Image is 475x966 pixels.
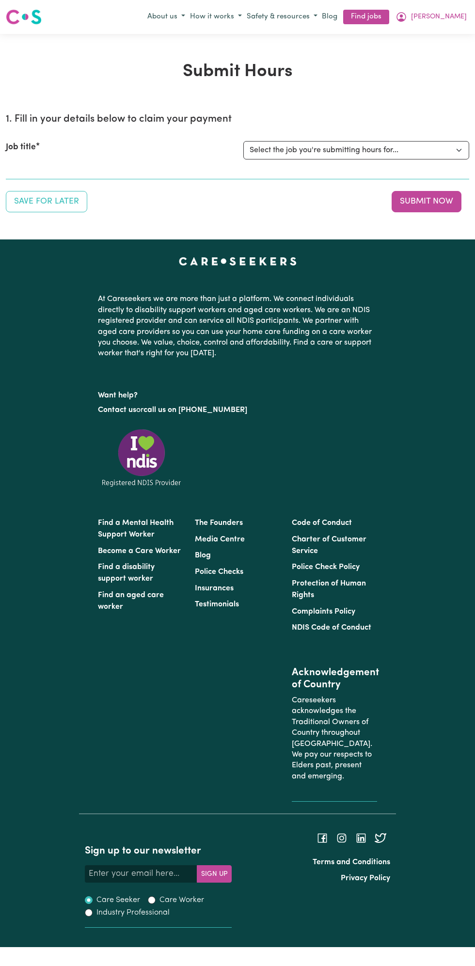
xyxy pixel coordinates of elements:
a: Insurances [195,585,234,592]
a: Testimonials [195,601,239,608]
img: Careseekers logo [6,8,42,26]
a: Follow Careseekers on Twitter [375,834,386,842]
a: Media Centre [195,536,245,543]
button: My Account [393,9,469,25]
a: Find jobs [343,10,389,25]
button: How it works [188,9,244,25]
a: Blog [195,552,211,559]
p: Careseekers acknowledges the Traditional Owners of Country throughout [GEOGRAPHIC_DATA]. We pay o... [292,691,377,786]
a: Careseekers home page [179,257,297,265]
label: Care Worker [159,894,204,906]
a: Find a Mental Health Support Worker [98,519,174,538]
a: Find an aged care worker [98,591,164,611]
a: Complaints Policy [292,608,355,616]
h2: Sign up to our newsletter [85,845,232,857]
h2: 1. Fill in your details below to claim your payment [6,113,469,126]
a: The Founders [195,519,243,527]
a: Follow Careseekers on Facebook [317,834,328,842]
p: or [98,401,377,419]
button: Subscribe [197,865,232,883]
a: Protection of Human Rights [292,580,366,599]
a: Find a disability support worker [98,563,155,583]
h2: Acknowledgement of Country [292,667,377,691]
a: NDIS Code of Conduct [292,624,371,632]
a: Police Check Policy [292,563,360,571]
a: Follow Careseekers on LinkedIn [355,834,367,842]
a: Blog [320,10,339,25]
label: Job title [6,141,36,154]
label: Care Seeker [96,894,140,906]
a: call us on [PHONE_NUMBER] [143,406,247,414]
p: At Careseekers we are more than just a platform. We connect individuals directly to disability su... [98,290,377,363]
a: Careseekers logo [6,6,42,28]
a: Charter of Customer Service [292,536,366,555]
button: About us [145,9,188,25]
button: Submit your job report [392,191,461,212]
button: Save your job report [6,191,87,212]
img: Registered NDIS provider [98,428,185,488]
a: Code of Conduct [292,519,352,527]
a: Terms and Conditions [313,858,390,866]
button: Safety & resources [244,9,320,25]
a: Privacy Policy [341,874,390,882]
span: [PERSON_NAME] [411,12,467,22]
input: Enter your email here... [85,865,197,883]
a: Police Checks [195,568,243,576]
h1: Submit Hours [6,61,469,82]
a: Contact us [98,406,136,414]
a: Become a Care Worker [98,547,181,555]
a: Follow Careseekers on Instagram [336,834,348,842]
label: Industry Professional [96,907,170,918]
p: Want help? [98,386,377,401]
